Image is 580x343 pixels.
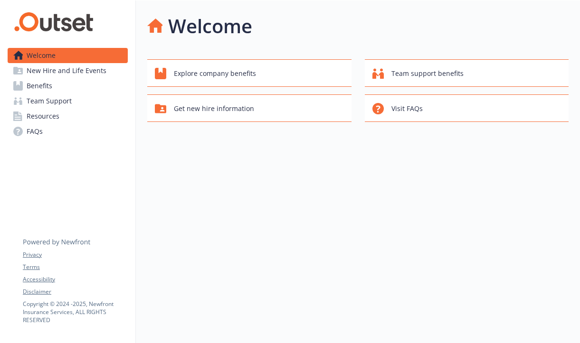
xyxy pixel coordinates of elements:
a: Disclaimer [23,287,127,296]
span: Get new hire information [174,100,254,118]
span: Resources [27,109,59,124]
a: Terms [23,263,127,271]
a: FAQs [8,124,128,139]
span: Team support benefits [391,65,464,83]
a: Resources [8,109,128,124]
a: Privacy [23,250,127,259]
span: New Hire and Life Events [27,63,106,78]
span: Welcome [27,48,56,63]
a: Welcome [8,48,128,63]
button: Visit FAQs [365,94,569,122]
h1: Welcome [168,12,252,40]
p: Copyright © 2024 - 2025 , Newfront Insurance Services, ALL RIGHTS RESERVED [23,300,127,324]
a: New Hire and Life Events [8,63,128,78]
button: Get new hire information [147,94,352,122]
a: Benefits [8,78,128,93]
span: FAQs [27,124,43,139]
button: Explore company benefits [147,59,352,87]
span: Team Support [27,93,72,109]
span: Visit FAQs [391,100,423,118]
span: Benefits [27,78,52,93]
button: Team support benefits [365,59,569,87]
a: Team Support [8,93,128,109]
a: Accessibility [23,275,127,284]
span: Explore company benefits [174,65,256,83]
